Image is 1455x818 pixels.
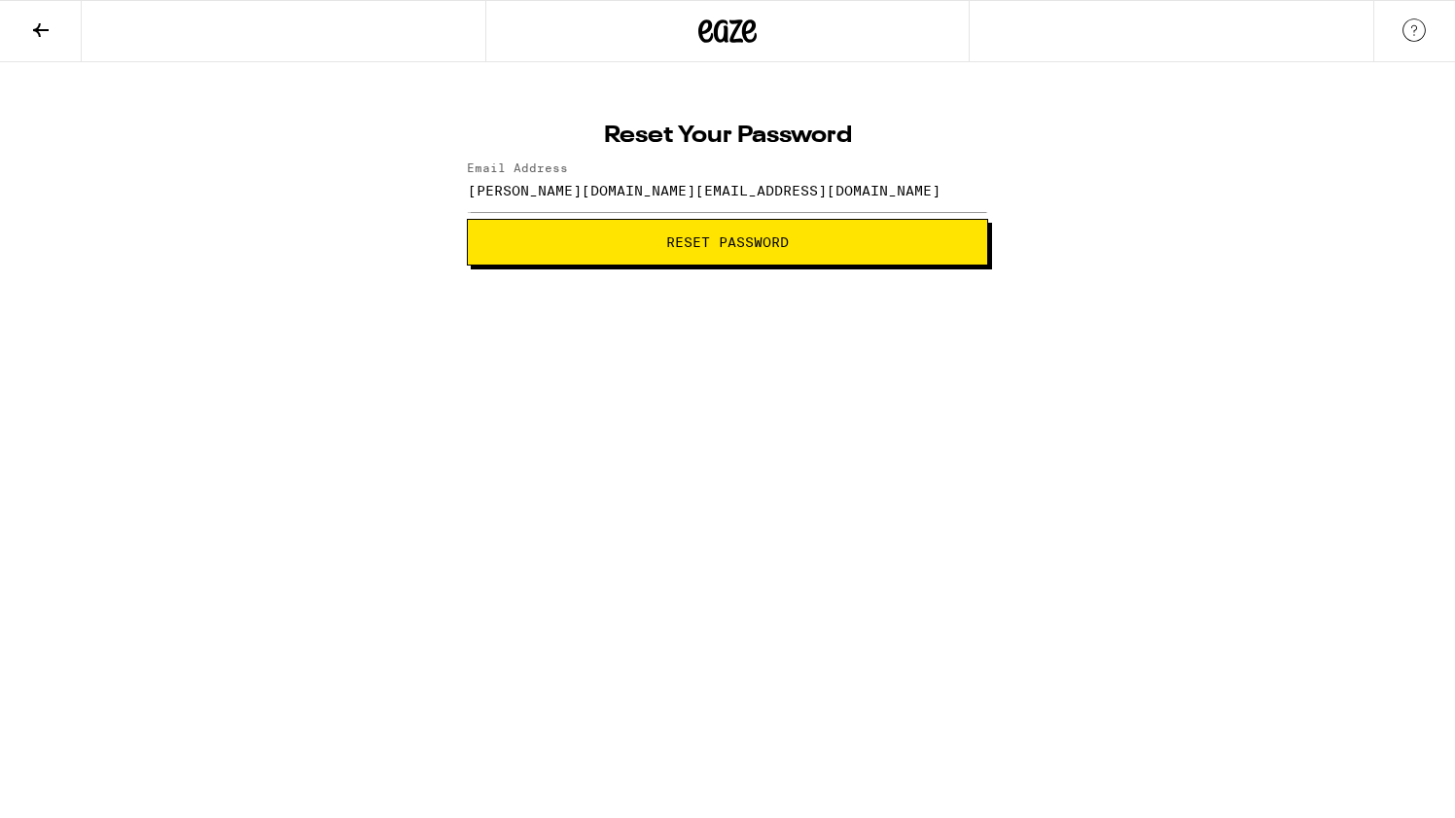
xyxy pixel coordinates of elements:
[467,124,988,148] h1: Reset Your Password
[666,235,789,249] span: Reset Password
[467,161,568,174] label: Email Address
[467,168,988,212] input: Email Address
[12,14,140,29] span: Hi. Need any help?
[467,219,988,266] button: Reset Password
